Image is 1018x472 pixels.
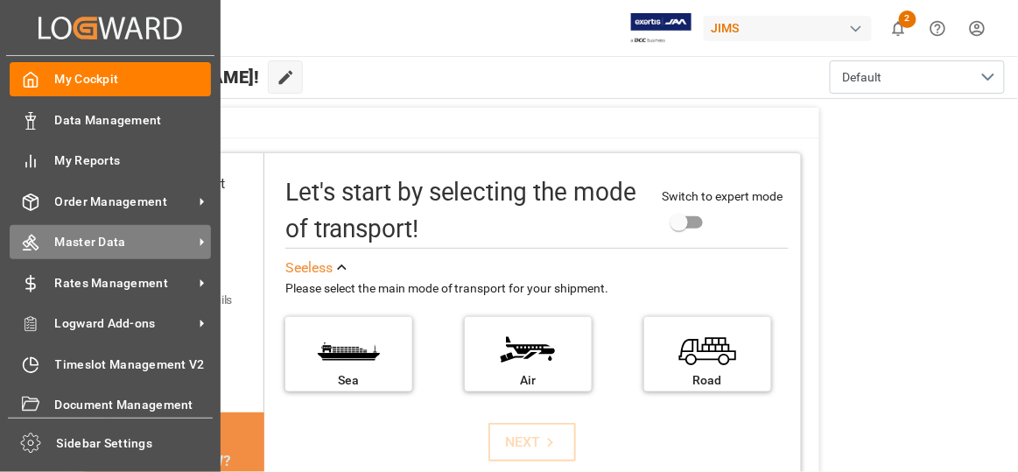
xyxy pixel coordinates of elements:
[285,278,789,299] div: Please select the main mode of transport for your shipment.
[918,9,958,48] button: Help Center
[879,9,918,48] button: show 2 new notifications
[10,347,211,381] a: Timeslot Management V2
[55,111,212,130] span: Data Management
[474,371,583,390] div: Air
[653,371,762,390] div: Road
[55,151,212,170] span: My Reports
[10,62,211,96] a: My Cockpit
[285,257,333,278] div: See less
[830,60,1005,94] button: open menu
[843,68,882,87] span: Default
[488,423,576,461] button: NEXT
[506,432,559,453] div: NEXT
[285,174,645,248] div: Let's start by selecting the mode of transport!
[57,434,214,453] span: Sidebar Settings
[55,274,193,292] span: Rates Management
[10,144,211,178] a: My Reports
[663,189,783,203] span: Switch to expert mode
[899,11,916,28] span: 2
[294,371,404,390] div: Sea
[55,233,193,251] span: Master Data
[123,291,233,309] div: Add shipping details
[10,388,211,422] a: Document Management
[55,356,212,374] span: Timeslot Management V2
[631,13,692,44] img: Exertis%20JAM%20-%20Email%20Logo.jpg_1722504956.jpg
[55,193,193,211] span: Order Management
[55,314,193,333] span: Logward Add-ons
[704,16,872,41] div: JIMS
[55,396,212,414] span: Document Management
[704,11,879,45] button: JIMS
[55,70,212,88] span: My Cockpit
[10,102,211,137] a: Data Management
